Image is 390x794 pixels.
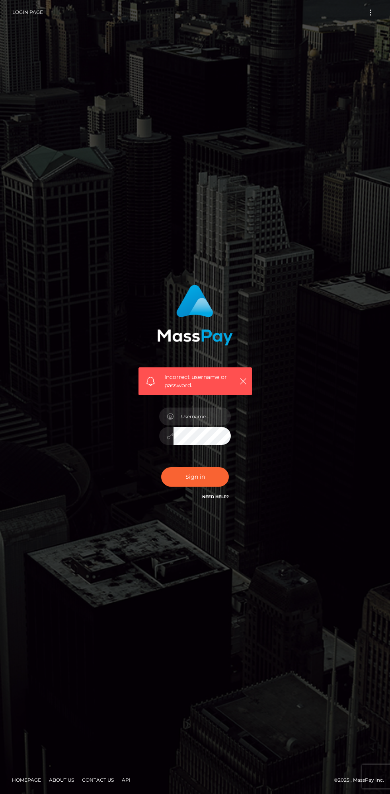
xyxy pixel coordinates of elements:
a: Contact Us [79,774,117,786]
a: Need Help? [202,494,229,499]
a: Login Page [12,4,43,21]
a: About Us [46,774,77,786]
input: Username... [174,408,231,425]
div: © 2025 , MassPay Inc. [6,776,384,784]
a: Homepage [9,774,44,786]
span: Incorrect username or password. [164,373,235,390]
button: Toggle navigation [363,7,378,18]
button: Sign in [161,467,229,487]
a: API [119,774,134,786]
img: MassPay Login [157,285,233,346]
